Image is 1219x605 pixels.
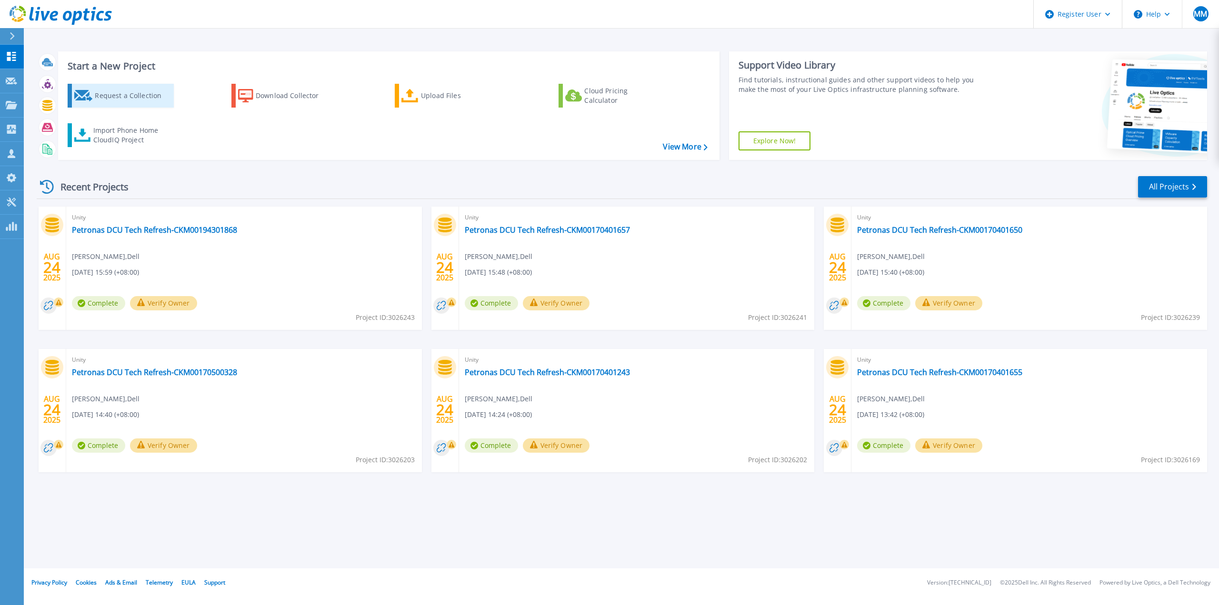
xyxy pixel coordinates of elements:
[95,86,171,105] div: Request a Collection
[72,409,139,420] span: [DATE] 14:40 (+08:00)
[584,86,660,105] div: Cloud Pricing Calculator
[857,296,910,310] span: Complete
[739,131,811,150] a: Explore Now!
[465,267,532,278] span: [DATE] 15:48 (+08:00)
[857,394,925,404] span: [PERSON_NAME] , Dell
[1141,455,1200,465] span: Project ID: 3026169
[436,406,453,414] span: 24
[130,438,197,453] button: Verify Owner
[739,75,986,94] div: Find tutorials, instructional guides and other support videos to help you make the most of your L...
[465,355,809,365] span: Unity
[857,267,924,278] span: [DATE] 15:40 (+08:00)
[146,578,173,586] a: Telemetry
[72,438,125,453] span: Complete
[72,267,139,278] span: [DATE] 15:59 (+08:00)
[436,263,453,271] span: 24
[1194,10,1207,18] span: MM
[857,212,1201,223] span: Unity
[93,126,168,145] div: Import Phone Home CloudIQ Project
[857,355,1201,365] span: Unity
[663,142,707,151] a: View More
[68,84,174,108] a: Request a Collection
[465,212,809,223] span: Unity
[256,86,332,105] div: Download Collector
[739,59,986,71] div: Support Video Library
[748,312,807,323] span: Project ID: 3026241
[43,406,60,414] span: 24
[72,367,237,377] a: Petronas DCU Tech Refresh-CKM00170500328
[356,455,415,465] span: Project ID: 3026203
[857,367,1022,377] a: Petronas DCU Tech Refresh-CKM00170401655
[72,251,140,262] span: [PERSON_NAME] , Dell
[231,84,338,108] a: Download Collector
[857,409,924,420] span: [DATE] 13:42 (+08:00)
[523,438,590,453] button: Verify Owner
[465,409,532,420] span: [DATE] 14:24 (+08:00)
[559,84,665,108] a: Cloud Pricing Calculator
[76,578,97,586] a: Cookies
[43,392,61,427] div: AUG 2025
[356,312,415,323] span: Project ID: 3026243
[1099,580,1210,586] li: Powered by Live Optics, a Dell Technology
[829,406,846,414] span: 24
[465,225,630,235] a: Petronas DCU Tech Refresh-CKM00170401657
[465,367,630,377] a: Petronas DCU Tech Refresh-CKM00170401243
[465,394,532,404] span: [PERSON_NAME] , Dell
[72,225,237,235] a: Petronas DCU Tech Refresh-CKM00194301868
[465,296,518,310] span: Complete
[927,580,991,586] li: Version: [TECHNICAL_ID]
[31,578,67,586] a: Privacy Policy
[1000,580,1091,586] li: © 2025 Dell Inc. All Rights Reserved
[181,578,196,586] a: EULA
[748,455,807,465] span: Project ID: 3026202
[829,263,846,271] span: 24
[915,296,982,310] button: Verify Owner
[829,392,847,427] div: AUG 2025
[43,250,61,285] div: AUG 2025
[395,84,501,108] a: Upload Files
[829,250,847,285] div: AUG 2025
[204,578,225,586] a: Support
[72,296,125,310] span: Complete
[105,578,137,586] a: Ads & Email
[1141,312,1200,323] span: Project ID: 3026239
[72,394,140,404] span: [PERSON_NAME] , Dell
[72,355,416,365] span: Unity
[68,61,707,71] h3: Start a New Project
[72,212,416,223] span: Unity
[857,225,1022,235] a: Petronas DCU Tech Refresh-CKM00170401650
[421,86,497,105] div: Upload Files
[857,438,910,453] span: Complete
[130,296,197,310] button: Verify Owner
[37,175,141,198] div: Recent Projects
[915,438,982,453] button: Verify Owner
[465,251,532,262] span: [PERSON_NAME] , Dell
[523,296,590,310] button: Verify Owner
[436,392,454,427] div: AUG 2025
[465,438,518,453] span: Complete
[1138,176,1207,198] a: All Projects
[43,263,60,271] span: 24
[436,250,454,285] div: AUG 2025
[857,251,925,262] span: [PERSON_NAME] , Dell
